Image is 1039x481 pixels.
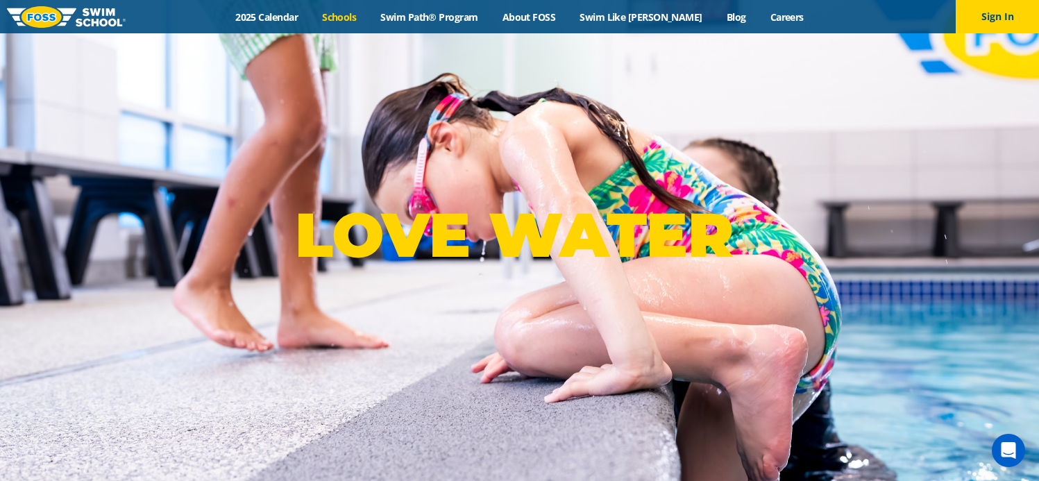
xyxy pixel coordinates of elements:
[310,10,369,24] a: Schools
[223,10,310,24] a: 2025 Calendar
[490,10,568,24] a: About FOSS
[295,198,744,272] p: LOVE WATER
[758,10,816,24] a: Careers
[992,434,1025,467] div: Open Intercom Messenger
[714,10,758,24] a: Blog
[568,10,715,24] a: Swim Like [PERSON_NAME]
[369,10,490,24] a: Swim Path® Program
[733,212,744,229] sup: ®
[7,6,126,28] img: FOSS Swim School Logo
